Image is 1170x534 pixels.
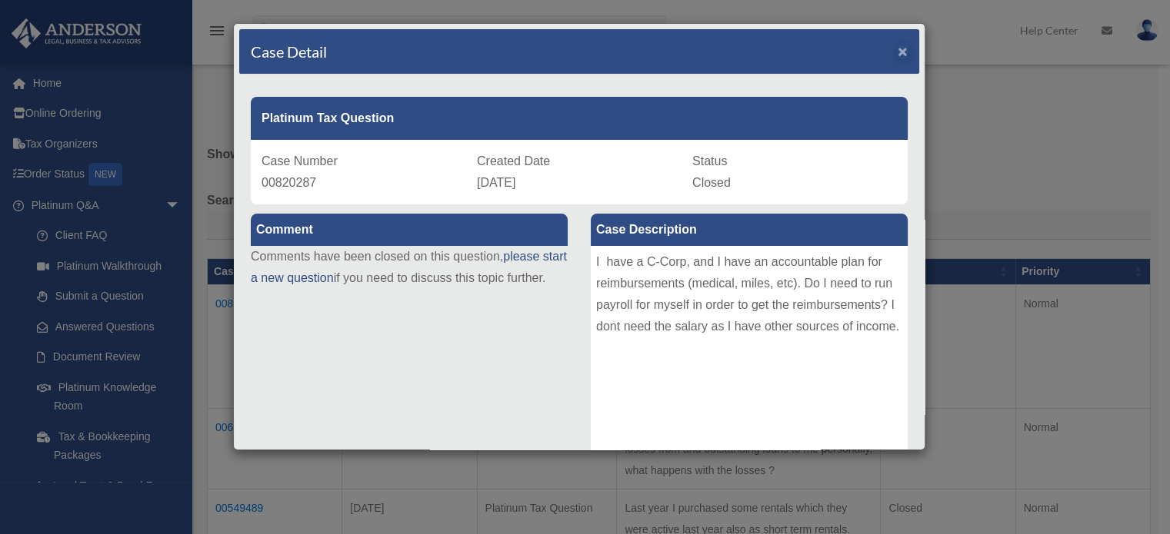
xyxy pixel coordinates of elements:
[251,246,568,289] p: Comments have been closed on this question, if you need to discuss this topic further.
[898,42,908,60] span: ×
[251,41,327,62] h4: Case Detail
[692,154,727,167] span: Status
[692,176,731,189] span: Closed
[251,214,568,246] label: Comment
[477,176,515,189] span: [DATE]
[251,250,567,284] a: please start a new question
[898,43,908,59] button: Close
[262,176,316,189] span: 00820287
[262,154,338,167] span: Case Number
[251,97,908,140] div: Platinum Tax Question
[591,214,908,246] label: Case Description
[591,246,908,476] div: I have a C-Corp, and I have an accountable plan for reimbursements (medical, miles, etc). Do I ne...
[477,154,550,167] span: Created Date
